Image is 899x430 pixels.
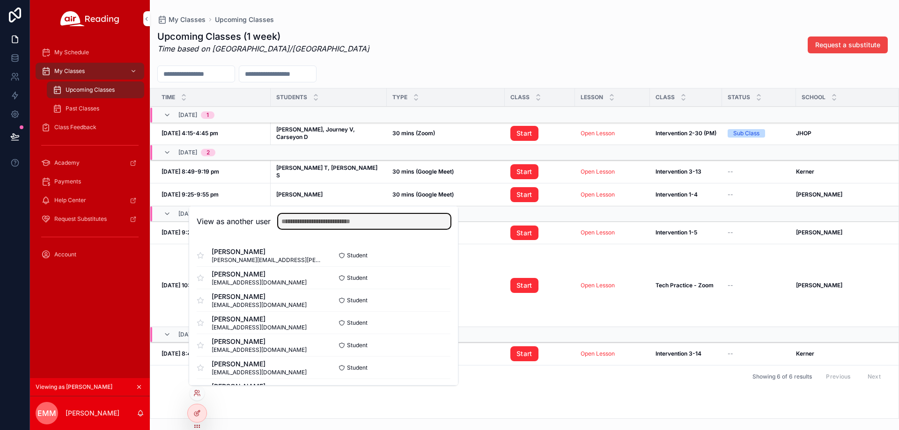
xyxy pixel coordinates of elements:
strong: [PERSON_NAME], Journey V, Carseyon D [276,126,356,140]
span: [DATE] [178,331,197,338]
span: [EMAIL_ADDRESS][DOMAIN_NAME] [212,301,307,309]
strong: [PERSON_NAME] [796,229,842,236]
span: Student [347,297,368,304]
a: [DATE] 8:49-9:19 pm [162,168,265,175]
a: [PERSON_NAME] T, [PERSON_NAME] S [276,164,381,179]
a: [DATE] 9:25-9:55 pm [162,229,265,236]
span: Student [347,319,368,327]
a: 30 mins (Zoom) [392,130,499,137]
a: 30 mins (Google Meet) [392,191,499,198]
a: Account [36,246,144,263]
div: scrollable content [30,37,150,275]
span: Student [347,342,368,349]
a: [PERSON_NAME], Journey V, Carseyon D [276,126,381,141]
a: Open Lesson [581,130,644,137]
a: Open Lesson [581,229,644,236]
a: Intervention 3-13 [656,168,716,175]
strong: Kerner [796,168,814,175]
span: Request Substitutes [54,215,107,223]
span: -- [728,168,733,175]
span: [DATE] [178,210,197,218]
a: Kerner [796,168,898,175]
a: [DATE] 4:15-4:45 pm [162,130,265,137]
span: -- [728,350,733,357]
span: My Schedule [54,49,89,56]
a: Open Lesson [581,168,615,175]
a: Open Lesson [581,191,644,198]
strong: [DATE] 10:00-10:30 pm [162,282,225,289]
a: Intervention 3-14 [656,350,716,357]
strong: 30 mins (Google Meet) [392,191,454,198]
a: [PERSON_NAME] [276,191,381,198]
a: Intervention 1-5 [656,229,716,236]
button: Request a substitute [808,36,888,53]
span: Students [276,94,307,101]
span: [EMAIL_ADDRESS][DOMAIN_NAME] [212,346,307,354]
div: 1 [206,111,209,119]
a: -- [728,229,790,236]
span: [PERSON_NAME] [212,247,324,256]
span: [EMAIL_ADDRESS][DOMAIN_NAME] [212,369,307,376]
a: [PERSON_NAME] [796,229,898,236]
a: Start [510,278,569,293]
span: [DATE] [178,111,197,119]
a: Help Center [36,192,144,209]
a: Upcoming Classes [47,81,144,98]
a: [DATE] 8:49-9:19 pm [162,350,265,357]
span: [PERSON_NAME] [212,337,307,346]
a: Tech Practice - Zoom [656,282,716,289]
span: Student [347,364,368,372]
strong: [DATE] 8:49-9:19 pm [162,350,219,357]
a: [PERSON_NAME] [796,191,898,198]
strong: Kerner [796,350,814,357]
strong: Intervention 1-4 [656,191,698,198]
span: [PERSON_NAME] [212,292,307,301]
p: [PERSON_NAME] [66,408,119,418]
a: Start [510,164,569,179]
a: Start [510,164,538,179]
a: Open Lesson [581,350,644,357]
span: Account [54,251,76,258]
strong: [DATE] 8:49-9:19 pm [162,168,219,175]
a: Sub Class [728,129,790,138]
a: -- [728,282,790,289]
a: Open Lesson [581,191,615,198]
a: Past Classes [47,100,144,117]
span: My Classes [54,67,85,75]
span: My Classes [169,15,206,24]
span: Status [728,94,750,101]
span: Lesson [581,94,603,101]
a: Upcoming Classes [215,15,274,24]
a: Start [510,226,569,241]
a: Open Lesson [581,229,615,236]
a: [DATE] 9:25-9:55 pm [162,191,265,198]
span: Student [347,252,368,259]
a: Start [510,346,538,361]
strong: Intervention 3-13 [656,168,701,175]
a: Open Lesson [581,350,615,357]
a: My Classes [157,15,206,24]
span: Viewing as [PERSON_NAME] [36,383,112,391]
a: Academy [36,154,144,171]
h1: Upcoming Classes (1 week) [157,30,369,43]
a: Start [510,278,538,293]
a: Open Lesson [581,130,615,137]
a: Start [510,346,569,361]
div: Sub Class [733,129,759,138]
a: JHOP [796,130,898,137]
span: EMM [37,408,56,419]
span: -- [728,191,733,198]
strong: Intervention 3-14 [656,350,701,357]
span: Class [656,94,675,101]
a: Request Substitutes [36,211,144,227]
span: Type [392,94,407,101]
a: Start [510,187,538,202]
a: Open Lesson [581,282,615,289]
span: Help Center [54,197,86,204]
span: Showing 6 of 6 results [752,373,812,380]
span: Academy [54,159,80,167]
a: Class Feedback [36,119,144,136]
span: Student [347,274,368,282]
a: -- [728,350,790,357]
